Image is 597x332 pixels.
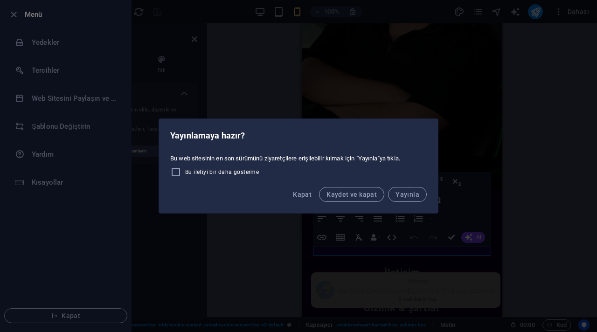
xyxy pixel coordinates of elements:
[319,187,384,202] button: Kaydet ve kapat
[293,191,312,198] span: Kapat
[396,191,419,198] span: Yayınla
[170,130,427,141] h2: Yayınlamaya hazır?
[14,257,33,276] img: avatar
[37,254,194,263] div: Merve
[388,187,427,202] button: Yayınla
[37,263,194,272] div: Az önce Otomasyon Eğitimine ön kayıt yaptırdı.
[326,191,377,198] span: Kaydet ve kapat
[185,168,259,176] span: Bu iletiyi bir daha gösterme
[289,187,315,202] button: Kapat
[159,151,438,181] div: Bu web sitesinin en son sürümünü ziyaretçilere erişilebilir kılmak için "Yayınla"ya tıkla.
[37,272,194,280] div: 5 dakika önce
